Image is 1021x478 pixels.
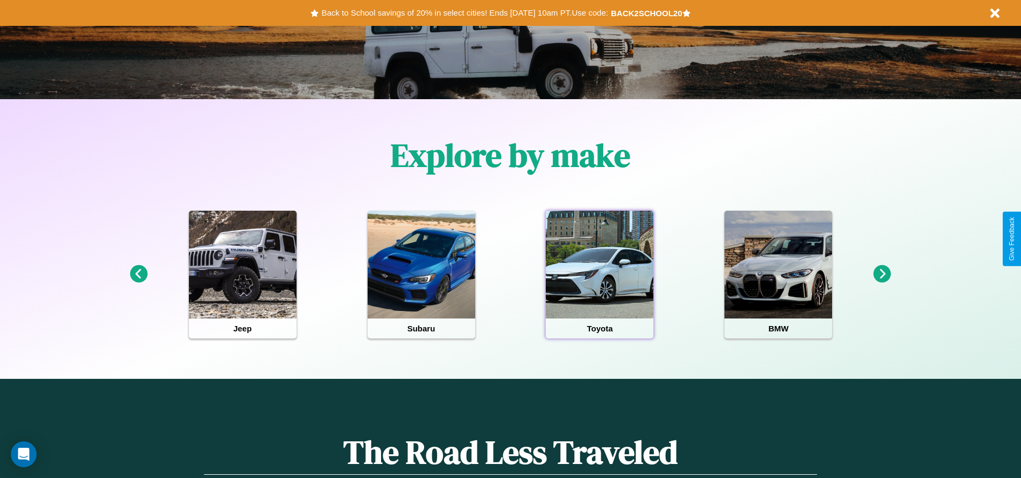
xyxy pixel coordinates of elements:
h4: Subaru [368,318,475,338]
h4: Jeep [189,318,297,338]
button: Back to School savings of 20% in select cities! Ends [DATE] 10am PT.Use code: [319,5,610,20]
h1: Explore by make [391,133,630,177]
h4: BMW [724,318,832,338]
b: BACK2SCHOOL20 [611,9,682,18]
h4: Toyota [546,318,653,338]
div: Open Intercom Messenger [11,441,37,467]
div: Give Feedback [1008,217,1016,261]
h1: The Road Less Traveled [204,430,816,475]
